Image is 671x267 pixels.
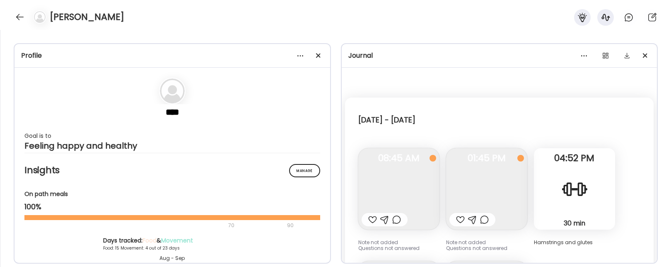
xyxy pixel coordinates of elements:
[103,255,241,262] div: Aug - Sep
[50,10,124,24] h4: [PERSON_NAME]
[24,202,320,212] div: 100%
[537,219,612,228] div: 30 min
[358,239,398,246] span: Note not added
[24,131,320,141] div: Goal is to
[358,245,420,252] span: Questions not answered
[534,240,615,245] div: Hamstrings and glutes
[34,11,46,23] img: bg-avatar-default.svg
[24,190,320,198] div: On path meals
[21,51,323,61] div: Profile
[160,78,185,103] img: bg-avatar-default.svg
[446,239,486,246] span: Note not added
[103,245,241,251] div: Food: 15 Movement: 4 out of 23 days
[24,164,320,176] h2: Insights
[446,154,527,162] span: 01:45 PM
[142,236,157,245] span: Food
[358,154,439,162] span: 08:45 AM
[534,154,615,162] span: 04:52 PM
[24,220,285,230] div: 70
[161,236,193,245] span: Movement
[103,236,241,245] div: Days tracked: &
[24,141,320,151] div: Feeling happy and healthy
[358,115,415,125] div: [DATE] - [DATE]
[446,245,507,252] span: Questions not answered
[286,220,294,230] div: 90
[348,51,651,61] div: Journal
[289,164,320,177] div: Manage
